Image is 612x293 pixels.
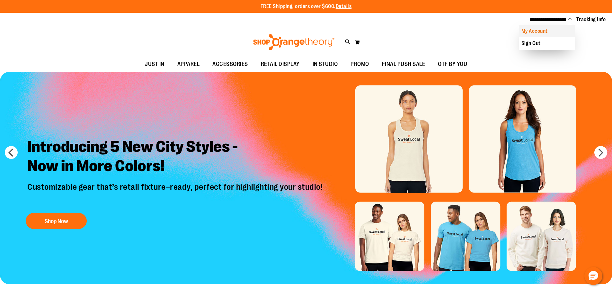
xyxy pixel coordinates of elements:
a: OTF BY YOU [431,57,474,72]
p: Customizable gear that’s retail fixture–ready, perfect for highlighting your studio! [22,182,329,206]
span: PROMO [350,57,369,71]
p: FREE Shipping, orders over $600. [261,3,352,10]
span: OTF BY YOU [438,57,467,71]
span: JUST IN [145,57,164,71]
a: JUST IN [138,57,171,72]
a: Sign Out [519,37,575,50]
img: Shop Orangetheory [252,34,335,50]
a: APPAREL [171,57,206,72]
button: next [594,146,607,159]
a: RETAIL DISPLAY [254,57,306,72]
h2: Introducing 5 New City Styles - Now in More Colors! [22,132,329,182]
span: RETAIL DISPLAY [261,57,300,71]
button: Shop Now [26,213,87,229]
a: ACCESSORIES [206,57,254,72]
span: ACCESSORIES [212,57,248,71]
button: Account menu [568,16,572,23]
a: PROMO [344,57,376,72]
span: APPAREL [177,57,200,71]
a: FINAL PUSH SALE [376,57,432,72]
button: prev [5,146,18,159]
a: IN STUDIO [306,57,344,72]
span: FINAL PUSH SALE [382,57,425,71]
a: Tracking Info [576,16,606,23]
button: Hello, have a question? Let’s chat. [584,267,602,285]
a: My Account [519,25,575,37]
a: Details [336,4,352,9]
span: IN STUDIO [313,57,338,71]
a: Introducing 5 New City Styles -Now in More Colors! Customizable gear that’s retail fixture–ready,... [22,132,329,232]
